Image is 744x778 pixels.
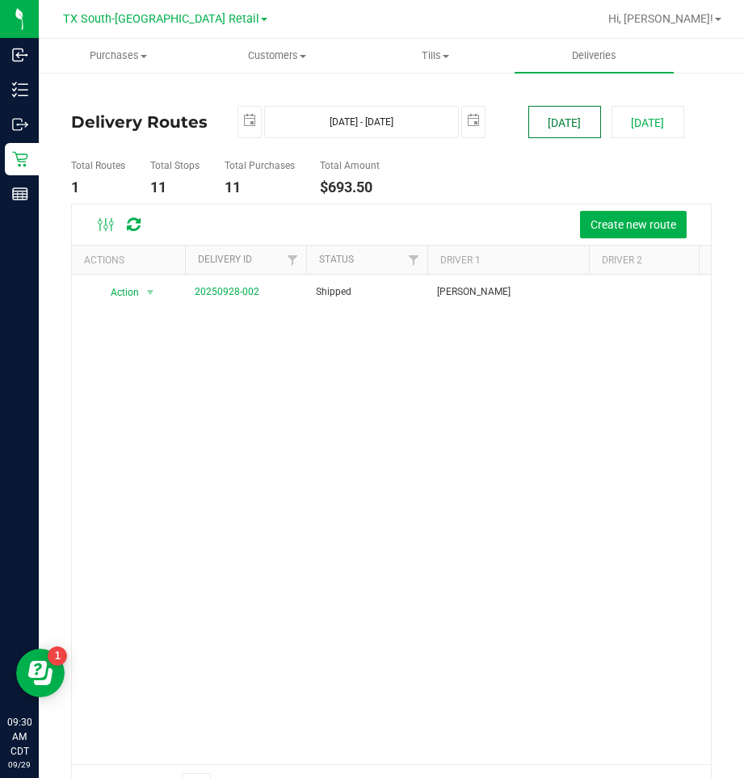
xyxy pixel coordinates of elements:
[71,161,125,171] h5: Total Routes
[39,39,197,73] a: Purchases
[7,715,32,759] p: 09:30 AM CDT
[12,116,28,132] inline-svg: Outbound
[40,48,196,63] span: Purchases
[12,82,28,98] inline-svg: Inventory
[356,39,515,73] a: Tills
[515,39,673,73] a: Deliveries
[528,106,601,138] button: [DATE]
[238,107,261,135] span: select
[612,106,684,138] button: [DATE]
[195,286,259,297] a: 20250928-002
[280,246,306,273] a: Filter
[401,246,427,273] a: Filter
[225,161,295,171] h5: Total Purchases
[591,218,676,231] span: Create new route
[462,107,485,135] span: select
[320,161,380,171] h5: Total Amount
[580,211,687,238] button: Create new route
[12,47,28,63] inline-svg: Inbound
[608,12,713,25] span: Hi, [PERSON_NAME]!
[550,48,638,63] span: Deliveries
[7,759,32,771] p: 09/29
[198,254,252,265] a: Delivery ID
[71,106,213,138] h4: Delivery Routes
[197,39,355,73] a: Customers
[225,179,295,196] h4: 11
[48,646,67,666] iframe: Resource center unread badge
[16,649,65,697] iframe: Resource center
[96,281,140,304] span: Action
[12,186,28,202] inline-svg: Reports
[84,254,179,266] div: Actions
[320,179,380,196] h4: $693.50
[150,179,200,196] h4: 11
[71,179,125,196] h4: 1
[198,48,355,63] span: Customers
[12,151,28,167] inline-svg: Retail
[316,284,351,300] span: Shipped
[150,161,200,171] h5: Total Stops
[319,254,354,265] a: Status
[357,48,514,63] span: Tills
[437,284,511,300] span: [PERSON_NAME]
[63,12,259,26] span: TX South-[GEOGRAPHIC_DATA] Retail
[427,246,589,274] th: Driver 1
[141,281,161,304] span: select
